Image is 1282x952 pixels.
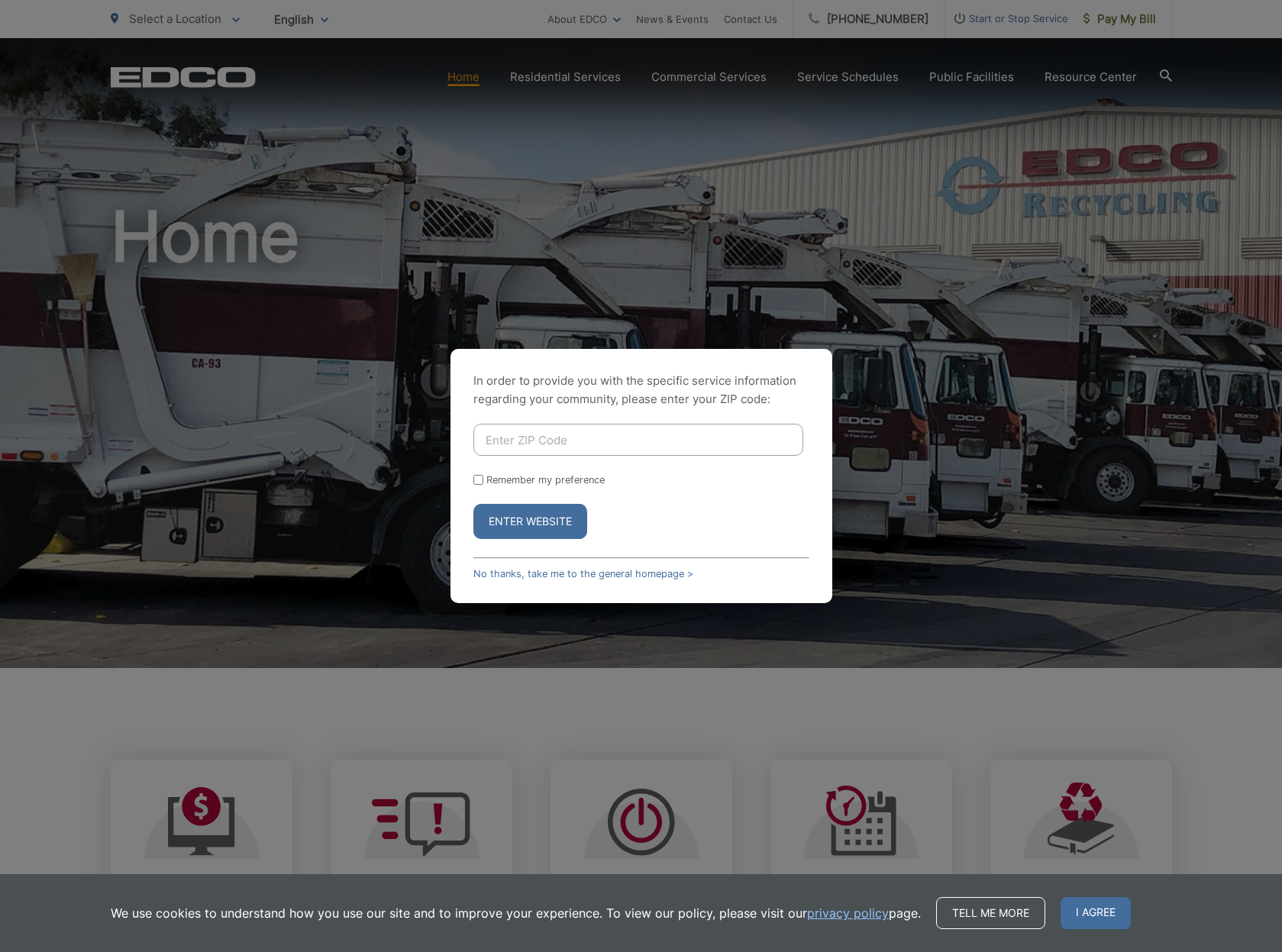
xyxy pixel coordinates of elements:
p: We use cookies to understand how you use our site and to improve your experience. To view our pol... [111,904,921,922]
a: No thanks, take me to the general homepage > [473,568,693,579]
a: privacy policy [807,904,889,922]
label: Remember my preference [486,474,605,486]
p: In order to provide you with the specific service information regarding your community, please en... [473,372,809,408]
a: Tell me more [936,897,1045,929]
span: I agree [1061,897,1131,929]
button: Enter Website [473,504,587,539]
input: Enter ZIP Code [473,424,803,456]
